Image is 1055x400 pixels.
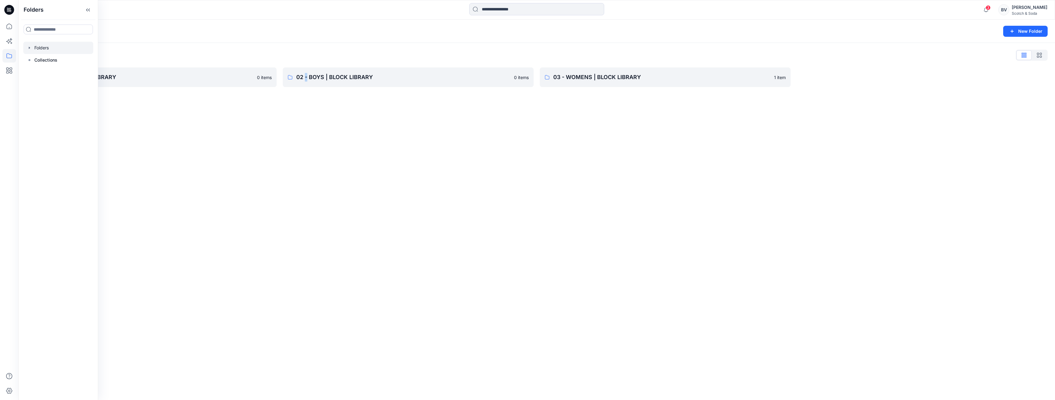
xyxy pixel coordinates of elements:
p: 02 - BOYS | BLOCK LIBRARY [296,73,510,82]
a: 03 - WOMENS | BLOCK LIBRARY1 item [540,67,791,87]
p: Collections [34,56,57,64]
div: BV [998,4,1009,15]
p: 0 items [514,74,529,81]
p: 1 item [774,74,786,81]
p: 01 - MENS | BLOCK LIBRARY [39,73,253,82]
div: Scotch & Soda [1012,11,1047,16]
p: 03 - WOMENS | BLOCK LIBRARY [553,73,770,82]
div: [PERSON_NAME] [1012,4,1047,11]
a: 01 - MENS | BLOCK LIBRARY0 items [26,67,277,87]
button: New Folder [1003,26,1048,37]
span: 3 [986,5,991,10]
p: 0 items [257,74,272,81]
a: 02 - BOYS | BLOCK LIBRARY0 items [283,67,534,87]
